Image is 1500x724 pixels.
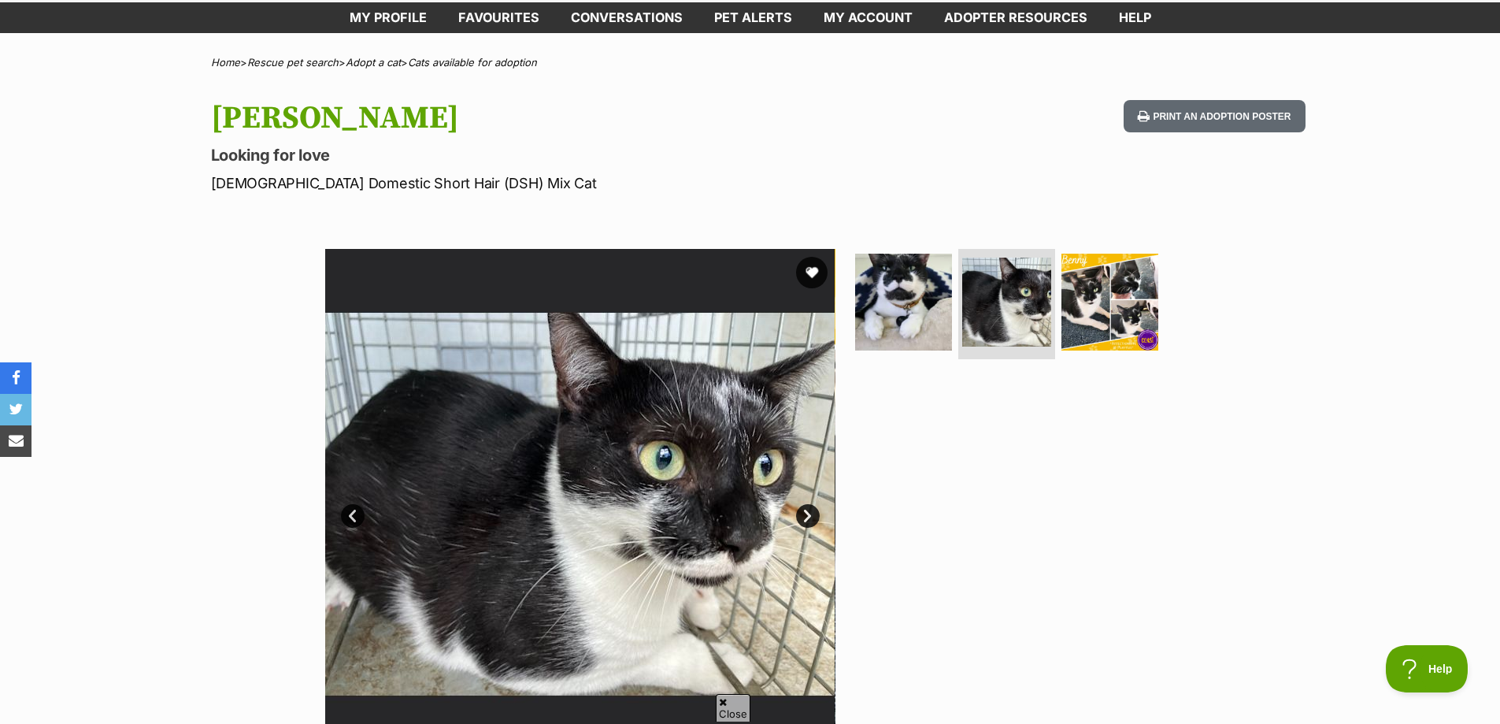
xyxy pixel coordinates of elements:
a: My account [808,2,928,33]
a: Adopt a cat [346,56,401,69]
a: Adopter resources [928,2,1103,33]
span: Close [716,694,750,722]
div: > > > [172,57,1329,69]
button: Print an adoption poster [1124,100,1305,132]
a: Favourites [443,2,555,33]
p: [DEMOGRAPHIC_DATA] Domestic Short Hair (DSH) Mix Cat [211,173,877,194]
img: Photo of Benny [962,258,1051,347]
a: Next [796,504,820,528]
a: Pet alerts [698,2,808,33]
a: Rescue pet search [247,56,339,69]
a: Cats available for adoption [408,56,537,69]
a: Prev [341,504,365,528]
a: conversations [555,2,698,33]
p: Looking for love [211,144,877,166]
iframe: Help Scout Beacon - Open [1386,645,1469,692]
h1: [PERSON_NAME] [211,100,877,136]
a: Help [1103,2,1167,33]
a: Home [211,56,240,69]
a: My profile [334,2,443,33]
img: Photo of Benny [855,254,952,351]
button: favourite [796,257,828,288]
img: Photo of Benny [1061,254,1158,351]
